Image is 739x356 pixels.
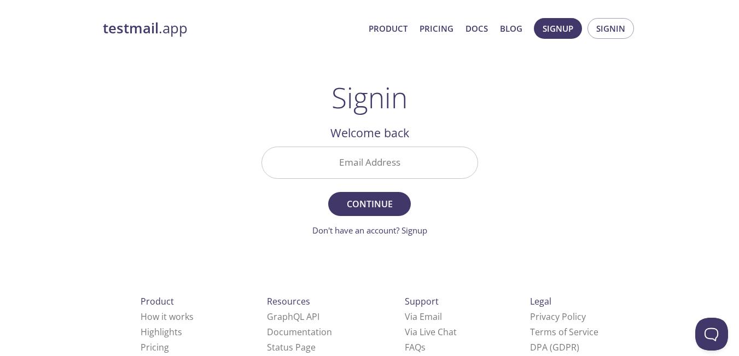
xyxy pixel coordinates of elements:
[534,18,582,39] button: Signup
[421,341,426,353] span: s
[465,21,488,36] a: Docs
[369,21,408,36] a: Product
[141,341,169,353] a: Pricing
[405,326,457,338] a: Via Live Chat
[141,311,194,323] a: How it works
[331,81,408,114] h1: Signin
[530,326,598,338] a: Terms of Service
[530,341,579,353] a: DPA (GDPR)
[405,341,426,353] a: FAQ
[695,318,728,351] iframe: Help Scout Beacon - Open
[141,295,174,307] span: Product
[340,196,398,212] span: Continue
[530,295,551,307] span: Legal
[405,311,442,323] a: Via Email
[405,295,439,307] span: Support
[267,295,310,307] span: Resources
[312,225,427,236] a: Don't have an account? Signup
[530,311,586,323] a: Privacy Policy
[103,19,360,38] a: testmail.app
[103,19,159,38] strong: testmail
[543,21,573,36] span: Signup
[267,311,319,323] a: GraphQL API
[267,341,316,353] a: Status Page
[596,21,625,36] span: Signin
[420,21,453,36] a: Pricing
[328,192,410,216] button: Continue
[267,326,332,338] a: Documentation
[141,326,182,338] a: Highlights
[587,18,634,39] button: Signin
[500,21,522,36] a: Blog
[261,124,478,142] h2: Welcome back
